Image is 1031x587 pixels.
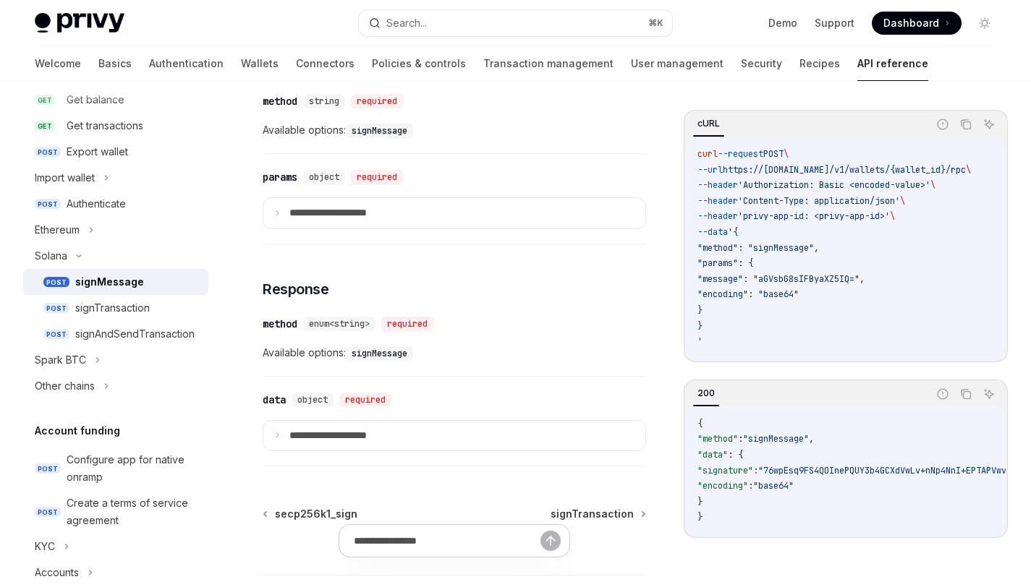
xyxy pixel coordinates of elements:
[728,226,738,238] span: '{
[697,210,738,222] span: --header
[697,304,703,316] span: }
[738,210,890,222] span: 'privy-app-id: <privy-app-id>'
[540,531,561,551] button: Send message
[748,480,753,492] span: :
[718,148,763,160] span: --request
[149,46,224,81] a: Authentication
[263,170,297,184] div: params
[67,195,126,213] div: Authenticate
[551,507,645,521] a: signTransaction
[351,170,403,184] div: required
[728,449,743,460] span: : {
[697,465,753,476] span: "signature"
[23,295,208,321] a: POSTsignTransaction
[43,329,69,340] span: POST
[900,195,905,207] span: \
[43,277,69,288] span: POST
[697,480,748,492] span: "encoding"
[23,321,208,347] a: POSTsignAndSendTransaction
[75,325,195,343] div: signAndSendTransaction
[309,95,339,107] span: string
[35,221,80,239] div: Ethereum
[693,115,724,132] div: cURL
[697,418,703,429] span: {
[648,17,663,29] span: ⌘ K
[23,139,208,165] a: POSTExport wallet
[263,279,328,299] span: Response
[930,179,935,191] span: \
[753,465,758,476] span: :
[264,507,357,521] a: secp256k1_sign
[784,148,789,160] span: \
[43,303,69,314] span: POST
[697,511,703,523] span: }
[980,385,998,403] button: Ask AI
[346,346,413,361] code: signMessage
[693,385,719,402] div: 200
[23,191,208,217] a: POSTAuthenticate
[956,115,975,134] button: Copy the contents from the code block
[697,433,738,445] span: "method"
[743,433,809,445] span: "signMessage"
[263,344,646,361] span: Available options:
[35,13,124,33] img: light logo
[35,538,55,555] div: KYC
[631,46,724,81] a: User management
[275,507,357,521] span: secp256k1_sign
[296,46,355,81] a: Connectors
[23,113,208,139] a: GETGet transactions
[339,393,391,407] div: required
[697,257,753,269] span: "params": {
[381,317,433,331] div: required
[973,12,996,35] button: Toggle dark mode
[372,46,466,81] a: Policies & controls
[67,143,128,160] div: Export wallet
[67,451,200,486] div: Configure app for native onramp
[386,14,427,32] div: Search...
[966,164,971,176] span: \
[883,16,939,30] span: Dashboard
[67,494,200,529] div: Create a terms of service agreement
[697,288,799,300] span: "encoding": "base64"
[697,496,703,507] span: }
[23,490,208,534] a: POSTCreate a terms of service agreement
[697,335,703,347] span: '
[35,507,61,518] span: POST
[263,393,286,407] div: data
[799,46,840,81] a: Recipes
[933,385,952,403] button: Report incorrect code
[697,242,819,254] span: "method": "signMessage",
[263,94,297,108] div: method
[309,171,339,183] span: object
[35,422,120,440] h5: Account funding
[697,226,728,238] span: --data
[23,447,208,490] a: POSTConfigure app for native onramp
[346,124,413,138] code: signMessage
[35,564,79,581] div: Accounts
[753,480,794,492] span: "base64"
[697,195,738,207] span: --header
[35,377,95,395] div: Other chains
[23,534,208,560] button: KYC
[75,273,144,291] div: signMessage
[23,347,208,373] button: Spark BTC
[697,320,703,332] span: }
[35,247,67,265] div: Solana
[483,46,614,81] a: Transaction management
[35,351,86,369] div: Spark BTC
[956,385,975,403] button: Copy the contents from the code block
[309,318,370,330] span: enum<string>
[23,243,208,269] button: Solana
[23,217,208,243] button: Ethereum
[697,164,723,176] span: --url
[738,179,930,191] span: 'Authorization: Basic <encoded-value>'
[23,269,208,295] a: POSTsignMessage
[263,121,646,139] span: Available options:
[297,394,328,406] span: object
[815,16,854,30] a: Support
[67,117,143,134] div: Get transactions
[35,463,61,474] span: POST
[738,433,743,445] span: :
[763,148,784,160] span: POST
[980,115,998,134] button: Ask AI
